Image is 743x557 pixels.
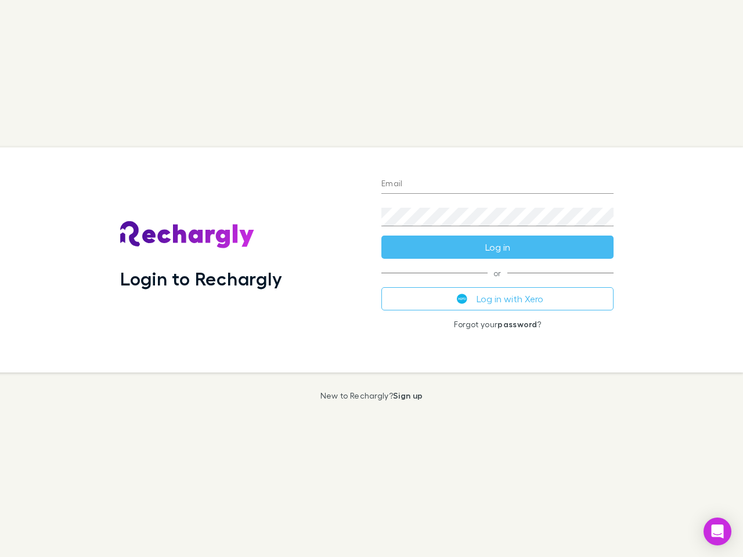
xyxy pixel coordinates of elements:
button: Log in [381,236,614,259]
a: password [497,319,537,329]
button: Log in with Xero [381,287,614,310]
img: Xero's logo [457,294,467,304]
img: Rechargly's Logo [120,221,255,249]
p: New to Rechargly? [320,391,423,400]
a: Sign up [393,390,423,400]
h1: Login to Rechargly [120,267,282,290]
p: Forgot your ? [381,320,614,329]
div: Open Intercom Messenger [704,518,731,545]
